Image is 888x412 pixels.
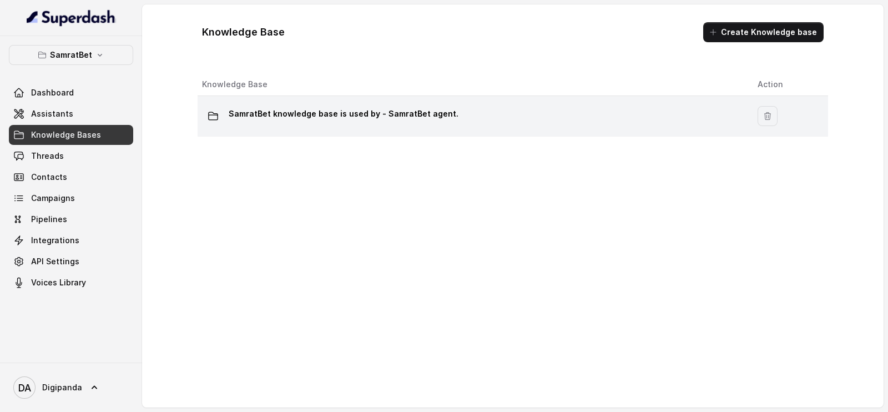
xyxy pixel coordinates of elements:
p: SamratBet [50,48,92,62]
p: SamratBet knowledge base is used by - SamratBet agent. [229,105,458,123]
button: Create Knowledge base [703,22,824,42]
a: Integrations [9,230,133,250]
a: API Settings [9,252,133,272]
a: Threads [9,146,133,166]
span: Digipanda [42,382,82,393]
th: Action [749,73,828,96]
span: Threads [31,150,64,162]
a: Knowledge Bases [9,125,133,145]
h1: Knowledge Base [202,23,285,41]
button: SamratBet [9,45,133,65]
a: Voices Library [9,273,133,293]
span: Integrations [31,235,79,246]
span: Contacts [31,172,67,183]
a: Pipelines [9,209,133,229]
a: Dashboard [9,83,133,103]
span: Knowledge Bases [31,129,101,140]
span: Campaigns [31,193,75,204]
span: Pipelines [31,214,67,225]
a: Contacts [9,167,133,187]
a: Digipanda [9,372,133,403]
text: DA [18,382,31,394]
img: light.svg [27,9,116,27]
a: Campaigns [9,188,133,208]
span: Voices Library [31,277,86,288]
span: Assistants [31,108,73,119]
span: API Settings [31,256,79,267]
th: Knowledge Base [198,73,749,96]
a: Assistants [9,104,133,124]
span: Dashboard [31,87,74,98]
